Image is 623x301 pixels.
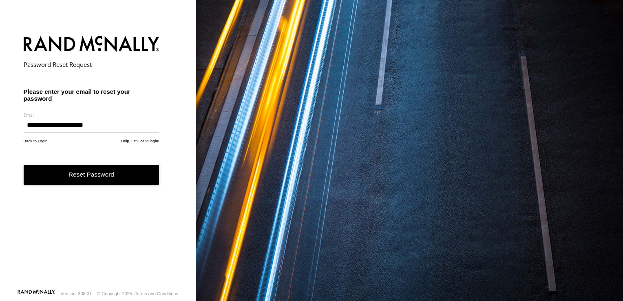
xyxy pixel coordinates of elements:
[24,165,159,185] button: Reset Password
[24,34,159,55] img: Rand McNally
[135,291,178,296] a: Terms and Conditions
[24,139,48,143] a: Back to Login
[97,291,178,296] div: © Copyright 2025 -
[18,290,55,298] a: Visit our Website
[24,60,159,69] h2: Password Reset Request
[24,112,159,118] label: Email
[24,88,159,102] h3: Please enter your email to reset your password
[121,139,159,143] a: Help, I still can't login!
[61,291,92,296] div: Version: 308.01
